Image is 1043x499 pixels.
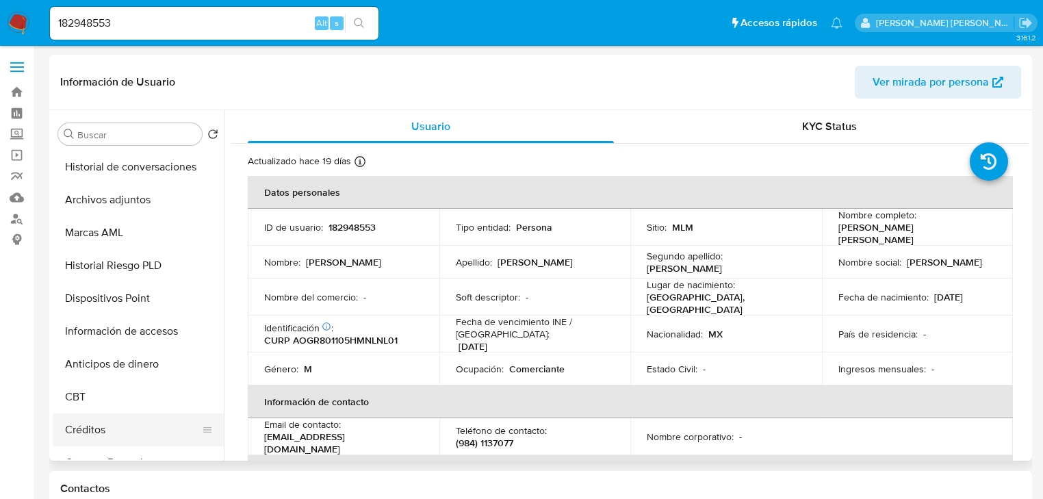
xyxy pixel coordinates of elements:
p: 182948553 [329,221,376,233]
p: Apellido : [456,256,492,268]
p: Nombre corporativo : [647,431,734,443]
button: Marcas AML [53,216,224,249]
p: Persona [516,221,552,233]
p: [PERSON_NAME] [306,256,381,268]
th: Verificación y cumplimiento [248,455,1013,488]
span: Ver mirada por persona [873,66,989,99]
input: Buscar usuario o caso... [50,14,378,32]
p: Soft descriptor : [456,291,520,303]
p: Lugar de nacimiento : [647,279,735,291]
p: ID de usuario : [264,221,323,233]
p: Tipo entidad : [456,221,511,233]
p: Nacionalidad : [647,328,703,340]
p: [DATE] [934,291,963,303]
th: Datos personales [248,176,1013,209]
p: Comerciante [509,363,565,375]
button: Buscar [64,129,75,140]
p: [GEOGRAPHIC_DATA], [GEOGRAPHIC_DATA] [647,291,800,316]
p: MX [708,328,723,340]
button: Historial de conversaciones [53,151,224,183]
p: Segundo apellido : [647,250,723,262]
p: [PERSON_NAME] [647,262,722,274]
span: s [335,16,339,29]
input: Buscar [77,129,196,141]
p: Email de contacto : [264,418,341,431]
p: Nombre del comercio : [264,291,358,303]
span: Alt [316,16,327,29]
a: Salir [1018,16,1033,30]
p: [PERSON_NAME] [907,256,982,268]
button: Anticipos de dinero [53,348,224,381]
p: - [931,363,934,375]
h1: Información de Usuario [60,75,175,89]
p: [PERSON_NAME] [498,256,573,268]
p: [EMAIL_ADDRESS][DOMAIN_NAME] [264,431,417,455]
p: Ocupación : [456,363,504,375]
span: Usuario [411,118,450,134]
p: Género : [264,363,298,375]
p: [DATE] [459,340,487,353]
p: CURP AOGR801105HMNLNL01 [264,334,398,346]
th: Información de contacto [248,385,1013,418]
button: Historial Riesgo PLD [53,249,224,282]
p: País de residencia : [838,328,918,340]
p: michelleangelica.rodriguez@mercadolibre.com.mx [876,16,1014,29]
button: Cuentas Bancarias [53,446,224,479]
p: - [923,328,926,340]
a: Notificaciones [831,17,842,29]
p: Fecha de nacimiento : [838,291,929,303]
button: search-icon [345,14,373,33]
p: Sitio : [647,221,667,233]
p: - [363,291,366,303]
p: Teléfono de contacto : [456,424,547,437]
h1: Contactos [60,482,1021,496]
p: Identificación : [264,322,333,334]
button: CBT [53,381,224,413]
p: Fecha de vencimiento INE / [GEOGRAPHIC_DATA] : [456,316,615,340]
p: M [304,363,312,375]
button: Información de accesos [53,315,224,348]
p: [PERSON_NAME] [PERSON_NAME] [838,221,992,246]
p: MLM [672,221,693,233]
span: Accesos rápidos [741,16,817,30]
span: KYC Status [802,118,857,134]
button: Ver mirada por persona [855,66,1021,99]
p: Estado Civil : [647,363,697,375]
button: Volver al orden por defecto [207,129,218,144]
button: Créditos [53,413,213,446]
p: Nombre : [264,256,300,268]
p: Nombre completo : [838,209,916,221]
p: Nombre social : [838,256,901,268]
button: Archivos adjuntos [53,183,224,216]
p: - [739,431,742,443]
p: (984) 1137077 [456,437,513,449]
p: - [526,291,528,303]
button: Dispositivos Point [53,282,224,315]
p: - [703,363,706,375]
p: Actualizado hace 19 días [248,155,351,168]
p: Ingresos mensuales : [838,363,926,375]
